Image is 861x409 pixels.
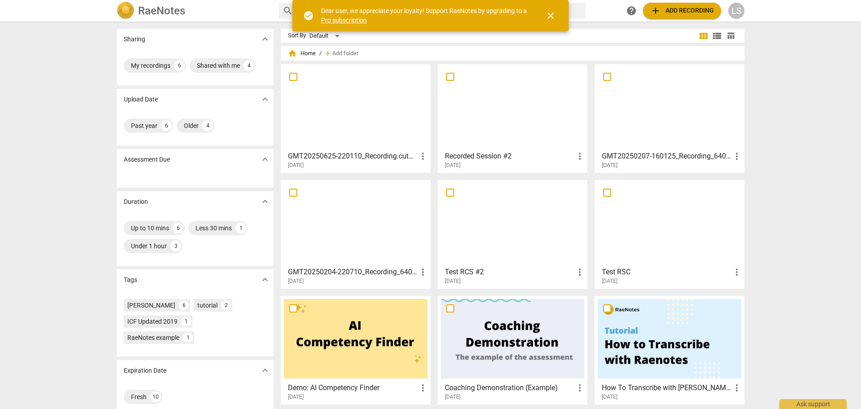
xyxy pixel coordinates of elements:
[417,151,428,162] span: more_vert
[258,364,272,377] button: Show more
[288,49,316,58] span: Home
[445,277,461,285] span: [DATE]
[728,3,744,19] button: LS
[288,383,417,393] h3: Demo: AI Competency Finder
[602,151,731,162] h3: GMT20250207-160125_Recording_640x360
[710,29,724,43] button: List view
[445,393,461,401] span: [DATE]
[124,366,166,375] p: Expiration Date
[138,4,185,17] h2: RaeNotes
[574,267,585,277] span: more_vert
[288,49,297,58] span: home
[650,5,714,16] span: Add recording
[602,383,731,393] h3: How To Transcribe with RaeNotes
[284,183,427,285] a: GMT20250204-220710_Recording_640x360[DATE]
[235,223,246,233] div: 1
[197,61,240,70] div: Shared with me
[258,32,272,46] button: Show more
[602,162,617,169] span: [DATE]
[170,241,181,251] div: 3
[309,29,343,43] div: Default
[173,223,183,233] div: 6
[260,34,270,44] span: expand_more
[197,301,217,310] div: tutorial
[445,151,574,162] h3: Recorded Session #2
[598,299,741,400] a: How To Transcribe with [PERSON_NAME][DATE]
[441,299,584,400] a: Coaching Demonstration (Example)[DATE]
[574,151,585,162] span: more_vert
[258,195,272,208] button: Show more
[323,49,332,58] span: add
[540,5,561,26] button: Close
[124,35,145,44] p: Sharing
[124,95,158,104] p: Upload Date
[221,300,231,310] div: 2
[445,162,461,169] span: [DATE]
[602,277,617,285] span: [DATE]
[131,242,167,251] div: Under 1 hour
[127,301,175,310] div: [PERSON_NAME]
[602,393,617,401] span: [DATE]
[288,277,304,285] span: [DATE]
[288,151,417,162] h3: GMT20250625-220110_Recording.cutfile.20250627225250185_gallery_1280x720
[288,162,304,169] span: [DATE]
[127,333,179,342] div: RaeNotes example
[697,29,710,43] button: Tile view
[161,120,172,131] div: 6
[726,31,735,40] span: table_chart
[174,60,185,71] div: 6
[319,50,322,57] span: /
[598,67,741,169] a: GMT20250207-160125_Recording_640x360[DATE]
[698,31,709,41] span: view_module
[131,392,147,401] div: Fresh
[321,17,367,24] a: Pro subscription
[181,317,191,326] div: 1
[626,5,637,16] span: help
[196,224,232,233] div: Less 30 mins
[124,275,137,285] p: Tags
[441,67,584,169] a: Recorded Session #2[DATE]
[260,154,270,165] span: expand_more
[623,3,639,19] a: Help
[260,365,270,376] span: expand_more
[574,383,585,393] span: more_vert
[417,383,428,393] span: more_vert
[131,61,170,70] div: My recordings
[602,267,731,277] h3: Test RSC
[131,121,157,130] div: Past year
[260,274,270,285] span: expand_more
[321,6,529,25] div: Dear user, we appreciate your loyalty! Support RaeNotes by upgrading to a
[779,399,847,409] div: Ask support
[260,94,270,105] span: expand_more
[445,383,574,393] h3: Coaching Demonstration (Example)
[284,299,427,400] a: Demo: AI Competency Finder[DATE]
[117,2,272,20] a: LogoRaeNotes
[288,267,417,277] h3: GMT20250204-220710_Recording_640x360
[283,5,293,16] span: search
[202,120,213,131] div: 4
[131,224,169,233] div: Up to 10 mins
[244,60,254,71] div: 4
[258,153,272,166] button: Show more
[441,183,584,285] a: Test RCS #2[DATE]
[260,196,270,207] span: expand_more
[184,121,199,130] div: Older
[258,273,272,286] button: Show more
[117,2,135,20] img: Logo
[179,300,189,310] div: 6
[127,317,178,326] div: ICF Updated 2019
[150,391,161,402] div: 10
[650,5,661,16] span: add
[258,92,272,106] button: Show more
[731,383,742,393] span: more_vert
[712,31,722,41] span: view_list
[445,267,574,277] h3: Test RCS #2
[731,267,742,277] span: more_vert
[124,155,170,164] p: Assessment Due
[417,267,428,277] span: more_vert
[284,67,427,169] a: GMT20250625-220110_Recording.cutfile.20250627225250185_gallery_1280x720[DATE]
[124,197,148,207] p: Duration
[598,183,741,285] a: Test RSC[DATE]
[183,333,193,343] div: 1
[332,50,358,57] span: Add folder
